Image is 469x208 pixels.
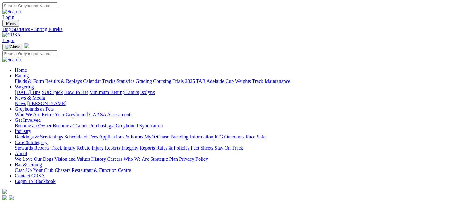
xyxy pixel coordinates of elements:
[15,145,467,151] div: Care & Integrity
[2,9,21,15] img: Search
[156,145,190,151] a: Rules & Policies
[2,15,14,20] a: Login
[51,145,90,151] a: Track Injury Rebate
[91,156,106,162] a: History
[2,38,14,43] a: Login
[15,151,27,156] a: About
[83,79,101,84] a: Calendar
[42,112,88,117] a: Retire Your Greyhound
[235,79,251,84] a: Weights
[15,156,53,162] a: We Love Our Dogs
[2,2,57,9] input: Search
[215,134,244,139] a: ICG Outcomes
[42,90,63,95] a: SUREpick
[9,195,14,200] img: twitter.svg
[15,106,54,112] a: Greyhounds as Pets
[15,168,467,173] div: Bar & Dining
[170,134,213,139] a: Breeding Information
[121,145,155,151] a: Integrity Reports
[15,101,26,106] a: News
[15,134,63,139] a: Bookings & Scratchings
[15,79,467,84] div: Racing
[2,32,21,38] img: GRSA
[15,67,27,73] a: Home
[139,123,163,128] a: Syndication
[172,79,184,84] a: Trials
[89,123,138,128] a: Purchasing a Greyhound
[54,156,90,162] a: Vision and Values
[15,173,44,178] a: Contact GRSA
[102,79,115,84] a: Tracks
[185,79,234,84] a: 2025 TAB Adelaide Cup
[2,20,19,27] button: Toggle navigation
[15,179,56,184] a: Login To Blackbook
[117,79,135,84] a: Statistics
[2,50,57,57] input: Search
[124,156,149,162] a: Who We Are
[245,134,265,139] a: Race Safe
[45,79,82,84] a: Results & Replays
[5,45,20,49] img: Close
[107,156,122,162] a: Careers
[55,168,131,173] a: Chasers Restaurant & Function Centre
[6,21,16,26] span: Menu
[64,134,98,139] a: Schedule of Fees
[15,162,42,167] a: Bar & Dining
[15,95,45,100] a: News & Media
[2,27,467,32] a: Dog Statistics - Spring Eureka
[2,189,7,194] img: logo-grsa-white.png
[15,129,31,134] a: Industry
[15,84,34,89] a: Wagering
[191,145,213,151] a: Fact Sheets
[64,90,88,95] a: How To Bet
[27,101,66,106] a: [PERSON_NAME]
[91,145,120,151] a: Injury Reports
[2,44,23,50] button: Toggle navigation
[15,101,467,106] div: News & Media
[15,123,467,129] div: Get Involved
[252,79,290,84] a: Track Maintenance
[150,156,178,162] a: Strategic Plan
[179,156,208,162] a: Privacy Policy
[15,134,467,140] div: Industry
[15,117,41,123] a: Get Involved
[89,90,139,95] a: Minimum Betting Limits
[15,123,52,128] a: Become an Owner
[2,195,7,200] img: facebook.svg
[215,145,243,151] a: Stay On Track
[153,79,171,84] a: Coursing
[99,134,143,139] a: Applications & Forms
[15,112,40,117] a: Who We Are
[53,123,88,128] a: Become a Trainer
[2,57,21,62] img: Search
[15,112,467,117] div: Greyhounds as Pets
[15,140,48,145] a: Care & Integrity
[15,156,467,162] div: About
[15,145,49,151] a: Stewards Reports
[24,43,29,48] img: logo-grsa-white.png
[144,134,169,139] a: MyOzChase
[15,168,53,173] a: Cash Up Your Club
[15,73,29,78] a: Racing
[15,90,40,95] a: [DATE] Tips
[15,90,467,95] div: Wagering
[140,90,155,95] a: Isolynx
[89,112,132,117] a: GAP SA Assessments
[136,79,152,84] a: Grading
[15,79,44,84] a: Fields & Form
